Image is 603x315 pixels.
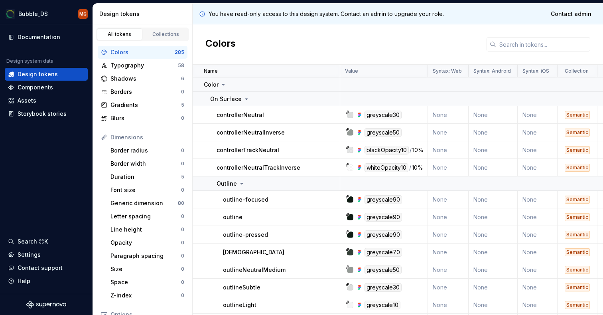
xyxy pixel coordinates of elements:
td: None [428,106,469,124]
a: Blurs0 [98,112,187,125]
a: Colors285 [98,46,187,59]
td: None [469,106,518,124]
a: Gradients5 [98,99,187,111]
td: None [469,191,518,208]
div: Semantic [565,196,590,204]
td: None [469,226,518,244]
td: None [428,208,469,226]
div: Shadows [110,75,181,83]
a: Design tokens [5,68,88,81]
td: None [428,279,469,296]
div: Storybook stories [18,110,67,118]
div: Search ⌘K [18,238,48,246]
a: Contact admin [546,7,597,21]
a: Generic dimension80 [107,197,187,210]
div: Border radius [110,147,181,155]
div: Generic dimension [110,199,178,207]
td: None [469,244,518,261]
svg: Supernova Logo [26,301,66,309]
p: outline-pressed [223,231,268,239]
td: None [518,279,558,296]
a: Border radius0 [107,144,187,157]
div: Help [18,277,30,285]
div: greyscale90 [365,230,402,239]
td: None [469,141,518,159]
div: 0 [181,115,184,121]
div: 285 [175,49,184,55]
div: greyscale70 [365,248,402,257]
a: Documentation [5,31,88,44]
p: Syntax: Android [473,68,511,74]
div: Semantic [565,164,590,172]
div: 0 [181,147,184,154]
div: blackOpacity10 [365,146,409,155]
td: None [518,159,558,176]
div: Semantic [565,231,590,239]
div: 0 [181,187,184,193]
div: Paragraph spacing [110,252,181,260]
div: MG [79,11,87,17]
p: You have read-only access to this design system. Contact an admin to upgrade your role. [209,10,444,18]
div: Design tokens [99,10,189,18]
p: outlineLight [223,301,256,309]
button: Bubble_DSMG [2,5,91,22]
div: Contact support [18,264,63,272]
div: 0 [181,292,184,299]
a: Z-index0 [107,289,187,302]
span: Contact admin [551,10,591,18]
p: Syntax: iOS [522,68,549,74]
a: Borders0 [98,85,187,98]
td: None [469,261,518,279]
div: Line height [110,226,181,234]
a: Components [5,81,88,94]
p: controllerNeutralInverse [217,129,285,137]
div: / [410,146,412,155]
div: 0 [181,226,184,233]
div: Semantic [565,111,590,119]
div: Duration [110,173,181,181]
div: whiteOpacity10 [365,163,408,172]
td: None [428,191,469,208]
div: All tokens [100,31,140,38]
p: controllerTrackNeutral [217,146,279,154]
p: [DEMOGRAPHIC_DATA] [223,248,284,256]
img: 8beafab3-d6be-473d-95ef-e64587574e5b.png [6,9,15,19]
td: None [469,208,518,226]
div: Collections [146,31,186,38]
td: None [518,296,558,314]
p: outline-focused [223,196,268,204]
a: Shadows6 [98,72,187,85]
div: Semantic [565,146,590,154]
button: Contact support [5,262,88,274]
div: 5 [181,174,184,180]
div: Settings [18,251,41,259]
div: Typography [110,61,178,69]
div: 0 [181,89,184,95]
button: Help [5,275,88,287]
div: Design tokens [18,70,58,78]
div: / [409,163,411,172]
td: None [428,124,469,141]
div: 80 [178,200,184,206]
div: Size [110,265,181,273]
div: 6 [181,75,184,82]
p: Collection [565,68,589,74]
td: None [469,296,518,314]
div: greyscale30 [365,283,402,292]
a: Settings [5,248,88,261]
div: Semantic [565,129,590,137]
td: None [428,244,469,261]
div: Gradients [110,101,181,109]
div: greyscale90 [365,213,402,222]
div: greyscale50 [365,265,402,274]
p: outlineSubtle [223,283,260,291]
div: Semantic [565,248,590,256]
td: None [518,244,558,261]
a: Letter spacing0 [107,210,187,223]
div: Opacity [110,239,181,247]
div: Design system data [6,58,53,64]
td: None [518,141,558,159]
div: greyscale50 [365,128,402,137]
div: Border width [110,160,181,168]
